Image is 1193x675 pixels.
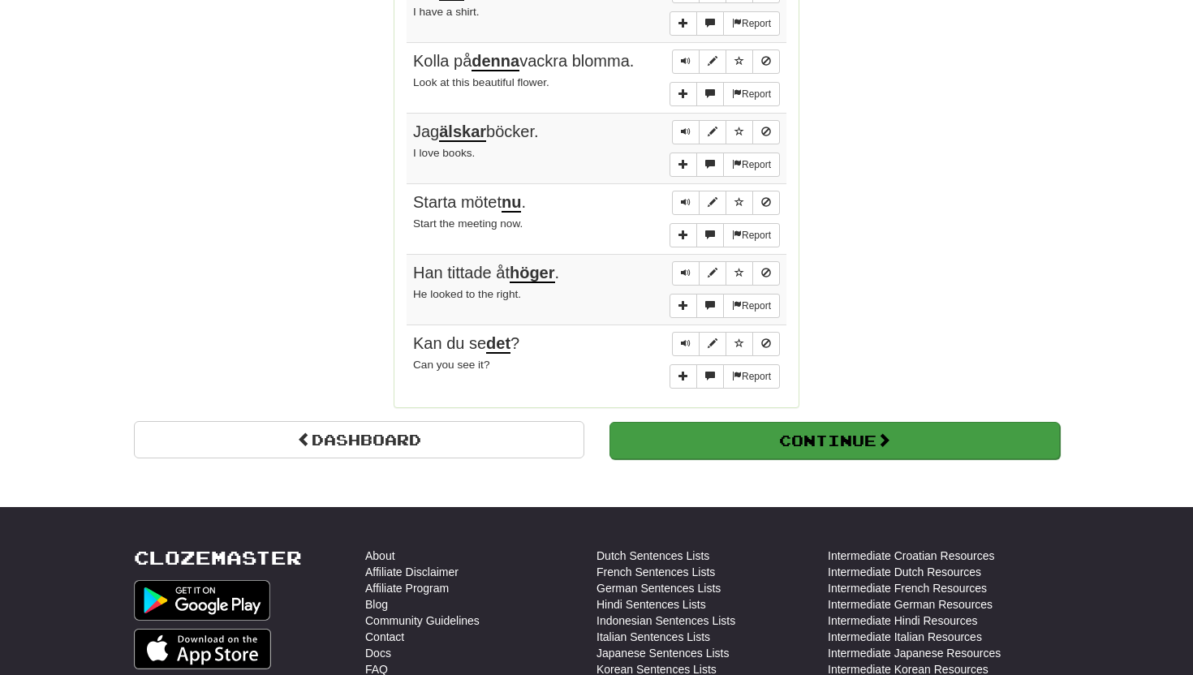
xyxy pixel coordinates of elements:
a: Clozemaster [134,548,302,568]
button: Add sentence to collection [670,364,697,389]
a: French Sentences Lists [596,564,715,580]
button: Toggle ignore [752,49,780,74]
a: Japanese Sentences Lists [596,645,729,661]
a: About [365,548,395,564]
button: Continue [609,422,1060,459]
button: Play sentence audio [672,261,700,286]
a: German Sentences Lists [596,580,721,596]
a: Intermediate Dutch Resources [828,564,981,580]
span: Kan du se ? [413,334,519,354]
button: Add sentence to collection [670,294,697,318]
span: Han tittade åt . [413,264,559,283]
small: Start the meeting now. [413,217,523,230]
button: Report [723,153,780,177]
a: Dutch Sentences Lists [596,548,709,564]
a: Affiliate Program [365,580,449,596]
button: Add sentence to collection [670,82,697,106]
button: Report [723,11,780,36]
a: Intermediate Italian Resources [828,629,982,645]
div: Sentence controls [672,120,780,144]
a: Dashboard [134,421,584,458]
small: Look at this beautiful flower. [413,76,549,88]
div: Sentence controls [672,49,780,74]
button: Add sentence to collection [670,223,697,247]
a: Community Guidelines [365,613,480,629]
u: nu [502,193,521,213]
button: Toggle ignore [752,191,780,215]
div: Sentence controls [672,261,780,286]
div: More sentence controls [670,11,780,36]
u: denna [472,52,519,71]
small: Can you see it? [413,359,489,371]
button: Toggle ignore [752,120,780,144]
button: Edit sentence [699,332,726,356]
div: More sentence controls [670,223,780,247]
button: Add sentence to collection [670,11,697,36]
button: Report [723,223,780,247]
small: He looked to the right. [413,288,521,300]
small: I have a shirt. [413,6,480,18]
div: More sentence controls [670,82,780,106]
div: Sentence controls [672,332,780,356]
u: höger [510,264,555,283]
u: det [486,334,510,354]
a: Intermediate Japanese Resources [828,645,1001,661]
button: Toggle ignore [752,332,780,356]
span: Kolla på vackra blomma. [413,52,634,71]
span: Starta mötet . [413,193,526,213]
small: I love books. [413,147,475,159]
div: More sentence controls [670,153,780,177]
a: Italian Sentences Lists [596,629,710,645]
a: Intermediate French Resources [828,580,987,596]
button: Toggle favorite [726,261,753,286]
u: älskar [439,123,486,142]
img: Get it on Google Play [134,580,270,621]
a: Intermediate Hindi Resources [828,613,977,629]
button: Toggle favorite [726,191,753,215]
button: Play sentence audio [672,49,700,74]
div: More sentence controls [670,364,780,389]
span: Jag böcker. [413,123,539,142]
a: Blog [365,596,388,613]
a: Intermediate German Resources [828,596,993,613]
a: Contact [365,629,404,645]
a: Docs [365,645,391,661]
button: Play sentence audio [672,120,700,144]
div: Sentence controls [672,191,780,215]
a: Intermediate Croatian Resources [828,548,994,564]
button: Edit sentence [699,191,726,215]
button: Edit sentence [699,120,726,144]
a: Affiliate Disclaimer [365,564,459,580]
button: Report [723,364,780,389]
img: Get it on App Store [134,629,271,669]
button: Report [723,82,780,106]
button: Report [723,294,780,318]
button: Play sentence audio [672,191,700,215]
button: Play sentence audio [672,332,700,356]
button: Edit sentence [699,49,726,74]
button: Toggle favorite [726,120,753,144]
a: Indonesian Sentences Lists [596,613,735,629]
button: Add sentence to collection [670,153,697,177]
button: Toggle favorite [726,332,753,356]
button: Edit sentence [699,261,726,286]
a: Hindi Sentences Lists [596,596,706,613]
div: More sentence controls [670,294,780,318]
button: Toggle favorite [726,49,753,74]
button: Toggle ignore [752,261,780,286]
